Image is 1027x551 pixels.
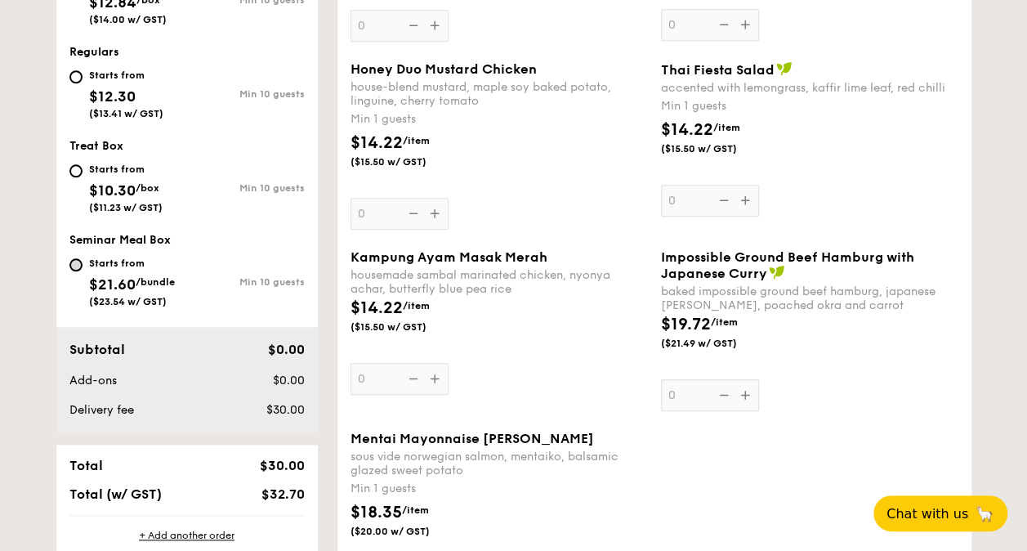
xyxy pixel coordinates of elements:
[351,503,402,522] span: $18.35
[89,181,136,199] span: $10.30
[351,133,403,153] span: $14.22
[89,87,136,105] span: $12.30
[266,403,304,417] span: $30.00
[136,182,159,194] span: /box
[89,69,163,82] div: Starts from
[69,529,305,542] div: + Add another order
[69,486,162,502] span: Total (w/ GST)
[69,403,134,417] span: Delivery fee
[187,88,305,100] div: Min 10 guests
[351,249,547,265] span: Kampung Ayam Masak Merah
[661,337,772,350] span: ($21.49 w/ GST)
[89,108,163,119] span: ($13.41 w/ GST)
[69,458,103,473] span: Total
[259,458,304,473] span: $30.00
[975,504,994,523] span: 🦙
[351,155,462,168] span: ($15.50 w/ GST)
[69,342,125,357] span: Subtotal
[769,265,785,280] img: icon-vegan.f8ff3823.svg
[711,316,738,328] span: /item
[351,450,648,477] div: sous vide norwegian salmon, mentaiko, balsamic glazed sweet potato
[351,431,594,446] span: Mentai Mayonnaise [PERSON_NAME]
[69,233,171,247] span: Seminar Meal Box
[69,258,83,271] input: Starts from$21.60/bundle($23.54 w/ GST)Min 10 guests
[351,298,403,318] span: $14.22
[89,275,136,293] span: $21.60
[69,164,83,177] input: Starts from$10.30/box($11.23 w/ GST)Min 10 guests
[661,142,772,155] span: ($15.50 w/ GST)
[351,61,537,77] span: Honey Duo Mustard Chicken
[661,284,958,312] div: baked impossible ground beef hamburg, japanese [PERSON_NAME], poached okra and carrot
[89,296,167,307] span: ($23.54 w/ GST)
[661,120,713,140] span: $14.22
[89,163,163,176] div: Starts from
[351,268,648,296] div: housemade sambal marinated chicken, nyonya achar, butterfly blue pea rice
[402,504,429,516] span: /item
[267,342,304,357] span: $0.00
[886,506,968,522] span: Chat with us
[69,374,117,387] span: Add-ons
[403,135,430,146] span: /item
[661,62,775,78] span: Thai Fiesta Salad
[261,486,304,502] span: $32.70
[351,320,462,334] span: ($15.50 w/ GST)
[351,80,648,108] div: house-blend mustard, maple soy baked potato, linguine, cherry tomato
[351,111,648,128] div: Min 1 guests
[403,300,430,311] span: /item
[89,257,175,270] div: Starts from
[873,495,1007,531] button: Chat with us🦙
[89,14,167,25] span: ($14.00 w/ GST)
[776,61,793,76] img: icon-vegan.f8ff3823.svg
[69,139,123,153] span: Treat Box
[351,481,648,497] div: Min 1 guests
[661,81,958,95] div: accented with lemongrass, kaffir lime leaf, red chilli
[661,98,958,114] div: Min 1 guests
[661,249,914,281] span: Impossible Ground Beef Hamburg with Japanese Curry
[713,122,740,133] span: /item
[69,70,83,83] input: Starts from$12.30($13.41 w/ GST)Min 10 guests
[136,276,175,288] span: /bundle
[272,374,304,387] span: $0.00
[187,276,305,288] div: Min 10 guests
[187,182,305,194] div: Min 10 guests
[69,45,119,59] span: Regulars
[351,525,462,538] span: ($20.00 w/ GST)
[89,202,163,213] span: ($11.23 w/ GST)
[661,315,711,334] span: $19.72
